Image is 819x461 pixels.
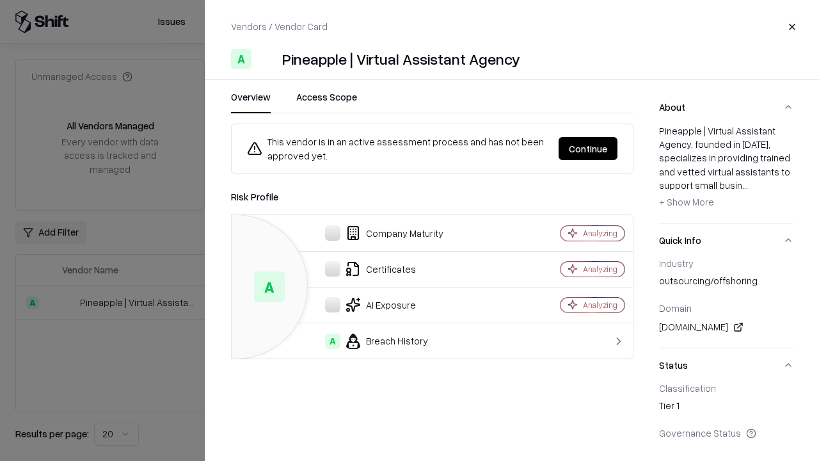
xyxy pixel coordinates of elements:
div: Quick Info [659,257,793,348]
button: Quick Info [659,223,793,257]
div: AI Exposure [242,297,516,312]
div: Analyzing [583,228,617,239]
button: Status [659,348,793,382]
div: This vendor is in an active assessment process and has not been approved yet. [247,134,548,163]
button: + Show More [659,192,714,213]
div: A [231,49,251,69]
button: Continue [559,137,617,160]
div: outsourcing/offshoring [659,274,793,292]
div: About [659,124,793,223]
span: ... [742,179,748,191]
div: A [254,271,285,302]
div: Tier 1 [659,399,793,417]
span: + Show More [659,196,714,207]
div: Analyzing [583,300,617,311]
div: Company Maturity [242,225,516,241]
button: Access Scope [296,90,357,113]
div: A [325,334,340,349]
img: Pineapple | Virtual Assistant Agency [257,49,277,69]
div: Domain [659,302,793,314]
button: About [659,90,793,124]
div: Risk Profile [231,189,633,204]
div: Classification [659,382,793,394]
div: Breach History [242,334,516,349]
div: Governance Status [659,427,793,439]
div: Pineapple | Virtual Assistant Agency [282,49,520,69]
div: Industry [659,257,793,269]
div: Certificates [242,261,516,277]
div: Pineapple | Virtual Assistant Agency, founded in [DATE], specializes in providing trained and vet... [659,124,793,213]
p: Vendors / Vendor Card [231,20,328,33]
button: Overview [231,90,271,113]
div: [DOMAIN_NAME] [659,319,793,335]
div: Analyzing [583,264,617,275]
